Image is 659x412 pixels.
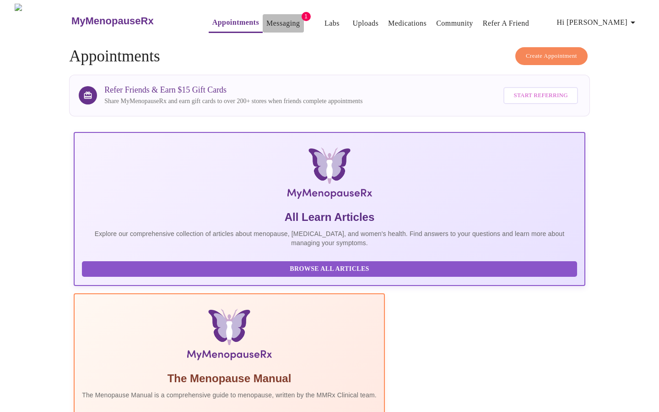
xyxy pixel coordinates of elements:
[82,229,577,247] p: Explore our comprehensive collection of articles about menopause, [MEDICAL_DATA], and women's hea...
[263,14,303,33] button: Messaging
[501,82,580,109] a: Start Referring
[82,390,377,400] p: The Menopause Manual is a comprehensive guide to menopause, written by the MMRx Clinical team.
[384,14,430,33] button: Medications
[553,13,642,32] button: Hi [PERSON_NAME]
[70,5,190,37] a: MyMenopauseRx
[71,15,154,27] h3: MyMenopauseRx
[483,17,529,30] a: Refer a Friend
[526,51,577,61] span: Create Appointment
[479,14,533,33] button: Refer a Friend
[82,210,577,225] h5: All Learn Articles
[82,261,577,277] button: Browse All Articles
[388,17,427,30] a: Medications
[557,16,638,29] span: Hi [PERSON_NAME]
[513,90,567,101] span: Start Referring
[432,14,477,33] button: Community
[104,97,362,106] p: Share MyMenopauseRx and earn gift cards to over 200+ stores when friends complete appointments
[82,264,579,272] a: Browse All Articles
[353,17,379,30] a: Uploads
[69,47,590,66] h4: Appointments
[104,85,362,95] h3: Refer Friends & Earn $15 Gift Cards
[349,14,383,33] button: Uploads
[159,148,500,203] img: MyMenopauseRx Logo
[129,309,329,364] img: Menopause Manual
[324,17,340,30] a: Labs
[515,47,588,65] button: Create Appointment
[503,87,578,104] button: Start Referring
[15,4,70,38] img: MyMenopauseRx Logo
[302,12,311,21] span: 1
[318,14,347,33] button: Labs
[209,13,263,33] button: Appointments
[212,16,259,29] a: Appointments
[436,17,473,30] a: Community
[82,371,377,386] h5: The Menopause Manual
[266,17,300,30] a: Messaging
[91,264,568,275] span: Browse All Articles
